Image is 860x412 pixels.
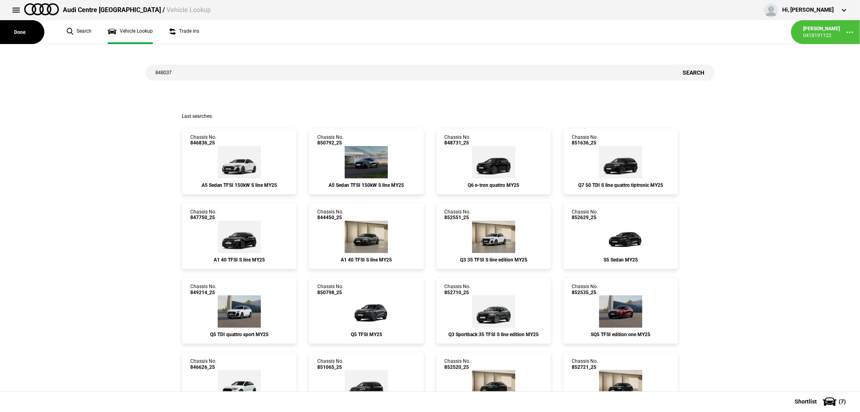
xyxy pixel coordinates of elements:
div: Hi, [PERSON_NAME] [782,6,834,14]
div: Q3 Sportback 35 TFSI S line edition MY25 [445,332,543,337]
div: Chassis No. [572,358,598,370]
img: Audi_GBACFG_25_ZV_0E0E_WA2_N4M_(Nadin:_C43_N4M_WA2)_ext.png [218,221,261,253]
div: SQ5 TFSI edition one MY25 [572,332,670,337]
img: Audi_F3NC6Y_25_EI_0E0E_PXC_WC7_52Z_2JD_(Nadin:_2JD_52Z_C62_PXC_WC7)_ext.png [599,370,642,402]
img: Audi_F3NCCX_25LE_FZ_6Y6Y_3FB_6FJ_V72_WN8_X8C_(Nadin:_3FB_6FJ_C62_V72_WN8)_ext.png [472,295,515,328]
div: Chassis No. [317,358,344,370]
div: 0418191122 [803,32,840,39]
a: [PERSON_NAME]0418191122 [803,25,840,39]
div: Chassis No. [190,134,217,146]
img: Audi_GBACFG_25_ZV_Z70E_4ZD_WA2_6H4_N4M_6FB_(Nadin:_4ZD_6FB_6H4_C43_N4M_WA2)_ext.png [345,221,388,253]
div: Chassis No. [445,284,471,295]
div: Audi Centre [GEOGRAPHIC_DATA] / [63,6,211,15]
div: A1 40 TFSI S line MY25 [190,257,288,263]
span: ( 7 ) [839,399,846,404]
img: Audi_FYTS5A_25_EI_2Y2Y_WN9_1KK_1LI_59Q_(Nadin:_1KK_1LI_59Q_C52_WN9)_ext.png [218,370,261,402]
button: Shortlist(7) [783,391,860,412]
img: Audi_GUBAUY_25S_GX_2Y2Y_PAH_WA7_5MB_6FJ_WXC_PWL_F80_H65_(Nadin:_5MB_6FJ_C56_F80_H65_PAH_PWL_S9S_W... [218,295,261,328]
img: Audi_4MT0X2_25_EI_0E0E_PAH_WC7_N0Q_6FJ_3S2_WF9_F23_WC7-1_(Nadin:_3S2_6FJ_C96_F23_N0Q_PAH_WC7_WF9)... [472,370,515,402]
span: 849214_25 [190,290,217,295]
span: 851636_25 [572,140,598,146]
div: Chassis No. [445,358,471,370]
span: 852710_25 [445,290,471,295]
img: Audi_GUBS5Y_25LE_GX_S5S5_PAH_6FJ_(Nadin:_6FJ_C56_PAH)_ext.png [599,295,642,328]
span: Shortlist [795,399,817,404]
button: Search [673,65,715,81]
a: Trade ins [169,20,199,44]
div: [PERSON_NAME] [803,25,840,32]
div: Chassis No. [317,209,344,221]
div: Chassis No. [572,284,598,295]
div: Q7 50 TDI S line quattro tiptronic MY25 [572,182,670,188]
div: Chassis No. [190,209,217,221]
span: 848731_25 [445,140,471,146]
span: 844450_25 [317,215,344,220]
span: 852551_25 [445,215,471,220]
img: Audi_4MQCN2_25_EI_0E0E_PAH_WA7_WC7_N0Q_54K_(Nadin:_54K_C95_N0Q_PAH_WA7_WC7)_ext.png [599,146,642,178]
img: Audi_GUBAZG_25_FW_6Y6Y_WA9_PAH_WA7_6FJ_PYH_F80_H65_(Nadin:_6FJ_C56_F80_H65_PAH_PYH_WA7_WA9)_ext.png [342,295,391,328]
a: Search [67,20,92,44]
div: S5 Sedan MY25 [572,257,670,263]
div: A5 Sedan TFSI 150kW S line MY25 [190,182,288,188]
img: Audi_FU2S5Y_25S_GX_0E0E_PAH_5MK_WA2_PQ7_8RT_PYH_PWO_3FP_F19_(Nadin:_3FP_5MK_8RT_C95_F19_PAH_PQ7_P... [597,221,645,253]
div: Q6 e-tron quattro MY25 [445,182,543,188]
button: ... [840,22,860,42]
span: 851065_25 [317,364,344,370]
input: Enter vehicle chassis number or other identifier. [146,65,673,81]
span: 846626_25 [190,364,217,370]
div: Chassis No. [445,134,471,146]
span: 847750_25 [190,215,217,220]
div: Chassis No. [190,284,217,295]
a: Vehicle Lookup [108,20,153,44]
div: Q5 TFSI MY25 [317,332,415,337]
span: Vehicle Lookup [167,6,211,14]
div: Chassis No. [317,284,344,295]
div: Q3 35 TFSI S line edition MY25 [445,257,543,263]
span: 850792_25 [317,140,344,146]
div: A5 Sedan TFSI 150kW S line MY25 [317,182,415,188]
div: Chassis No. [190,358,217,370]
img: audi.png [24,3,59,15]
span: 852721_25 [572,364,598,370]
span: 852520_25 [445,364,471,370]
div: Chassis No. [572,209,598,221]
div: Chassis No. [572,134,598,146]
span: 850798_25 [317,290,344,295]
div: Chassis No. [317,134,344,146]
div: Q5 TDI quattro sport MY25 [190,332,288,337]
img: Audi_FU2AZG_25_FW_0E0E_WA9_PAH_9VS_WA7_PYH_U43_(Nadin:_9VS_C85_PAH_PYH_SN8_U43_WA7_WA9)_ext.png [345,146,388,178]
span: Last searches: [182,113,213,119]
div: Chassis No. [445,209,471,221]
span: 852535_25 [572,290,598,295]
img: Audi_GFBA38_25_GX_0E0E_WA7_WA2_PAH_PYH_V39_PQ3_PG6_VW5_(Nadin:_C05_PAH_PG6_PQ3_PYH_V39_VW5_WA2_WA... [472,146,515,178]
span: 852629_25 [572,215,598,220]
span: 846836_25 [190,140,217,146]
div: A1 40 TFSI S line MY25 [317,257,415,263]
img: Audi_FU2AZG_25_FW_Z9Z9_PAH_WA7_U43_(Nadin:_C84_PAH_SN8_U43_WA7)_ext.png [218,146,261,178]
img: Audi_F3BCCX_25LE_FZ_2Y2Y_3FU_6FJ_3S2_V72_WN8_(Nadin:_3FU_3S2_6FJ_C62_V72_WN8)_ext.png [472,221,515,253]
img: Audi_4MQCN2_25_EI_0E0E_PAH_WA7_WC7_N0Q_54K_(Nadin:_54K_C95_N0Q_PAH_WA7_WC7)_ext.png [345,370,388,402]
